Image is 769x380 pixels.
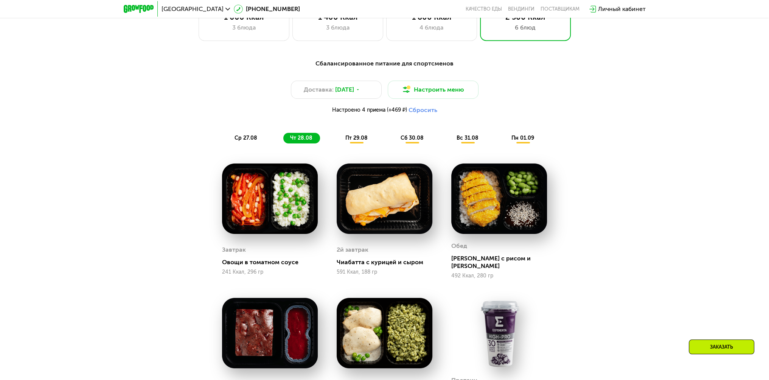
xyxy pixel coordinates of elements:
[409,106,437,114] button: Сбросить
[451,273,547,279] div: 492 Ккал, 280 гр
[335,85,354,94] span: [DATE]
[222,269,318,275] div: 241 Ккал, 296 гр
[401,135,424,141] span: сб 30.08
[451,240,467,252] div: Обед
[689,340,754,354] div: Заказать
[337,259,438,266] div: Чиабатта с курицей и сыром
[345,135,368,141] span: пт 29.08
[207,23,281,32] div: 3 блюда
[235,135,257,141] span: ср 27.08
[300,23,375,32] div: 3 блюда
[290,135,312,141] span: чт 28.08
[466,6,502,12] a: Качество еды
[337,244,368,255] div: 2й завтрак
[488,23,563,32] div: 6 блюд
[304,85,334,94] span: Доставка:
[511,135,534,141] span: пн 01.09
[457,135,478,141] span: вс 31.08
[451,255,553,270] div: [PERSON_NAME] с рисом и [PERSON_NAME]
[388,81,478,99] button: Настроить меню
[598,5,646,14] div: Личный кабинет
[541,6,579,12] div: поставщикам
[162,6,224,12] span: [GEOGRAPHIC_DATA]
[332,107,407,113] span: Настроено 4 приема (+469 ₽)
[222,244,246,255] div: Завтрак
[508,6,534,12] a: Вендинги
[337,269,432,275] div: 591 Ккал, 188 гр
[234,5,300,14] a: [PHONE_NUMBER]
[222,259,324,266] div: Овощи в томатном соусе
[161,59,609,69] div: Сбалансированное питание для спортсменов
[394,23,469,32] div: 4 блюда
